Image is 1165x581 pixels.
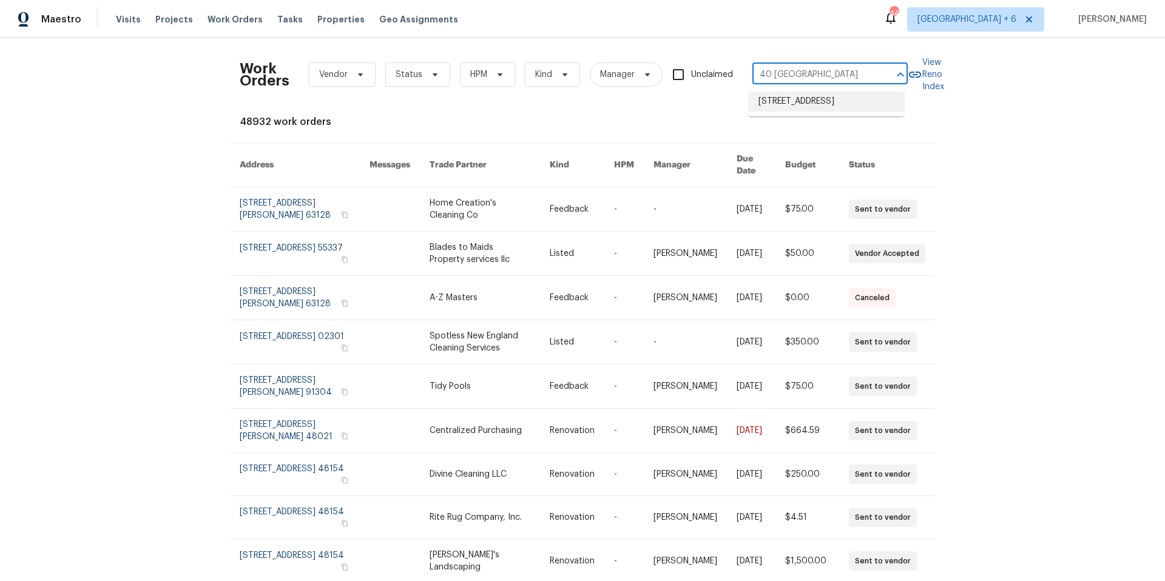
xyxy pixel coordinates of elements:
[339,431,350,442] button: Copy Address
[604,496,644,539] td: -
[644,409,727,453] td: [PERSON_NAME]
[540,320,604,364] td: Listed
[339,209,350,220] button: Copy Address
[420,320,539,364] td: Spotless New England Cleaning Services
[420,409,539,453] td: Centralized Purchasing
[535,69,552,81] span: Kind
[600,69,635,81] span: Manager
[420,276,539,320] td: A-Z Masters
[604,143,644,187] th: HPM
[644,232,727,276] td: [PERSON_NAME]
[604,453,644,496] td: -
[339,254,350,265] button: Copy Address
[540,409,604,453] td: Renovation
[230,143,360,187] th: Address
[604,320,644,364] td: -
[644,143,727,187] th: Manager
[319,69,348,81] span: Vendor
[240,116,925,128] div: 48932 work orders
[892,66,909,83] button: Close
[727,143,775,187] th: Due Date
[420,232,539,276] td: Blades to Maids Property services llc
[339,562,350,573] button: Copy Address
[116,13,141,25] span: Visits
[155,13,193,25] span: Projects
[277,15,303,24] span: Tasks
[41,13,81,25] span: Maestro
[839,143,935,187] th: Status
[644,364,727,409] td: [PERSON_NAME]
[749,92,904,112] li: [STREET_ADDRESS]
[752,65,874,84] input: Enter in an address
[540,276,604,320] td: Feedback
[604,187,644,232] td: -
[604,409,644,453] td: -
[420,187,539,232] td: Home Creation's Cleaning Co
[775,143,839,187] th: Budget
[604,232,644,276] td: -
[908,56,944,93] a: View Reno Index
[420,364,539,409] td: Tidy Pools
[644,276,727,320] td: [PERSON_NAME]
[379,13,458,25] span: Geo Assignments
[540,453,604,496] td: Renovation
[644,496,727,539] td: [PERSON_NAME]
[396,69,422,81] span: Status
[339,298,350,309] button: Copy Address
[339,343,350,354] button: Copy Address
[420,143,539,187] th: Trade Partner
[540,232,604,276] td: Listed
[420,496,539,539] td: Rite Rug Company, Inc.
[644,187,727,232] td: -
[604,364,644,409] td: -
[540,187,604,232] td: Feedback
[917,13,1016,25] span: [GEOGRAPHIC_DATA] + 6
[339,386,350,397] button: Copy Address
[317,13,365,25] span: Properties
[240,62,289,87] h2: Work Orders
[890,7,898,19] div: 44
[644,453,727,496] td: [PERSON_NAME]
[644,320,727,364] td: -
[691,69,733,81] span: Unclaimed
[1073,13,1147,25] span: [PERSON_NAME]
[360,143,420,187] th: Messages
[208,13,263,25] span: Work Orders
[420,453,539,496] td: Divine Cleaning LLC
[540,496,604,539] td: Renovation
[540,364,604,409] td: Feedback
[604,276,644,320] td: -
[339,518,350,529] button: Copy Address
[339,475,350,486] button: Copy Address
[470,69,487,81] span: HPM
[540,143,604,187] th: Kind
